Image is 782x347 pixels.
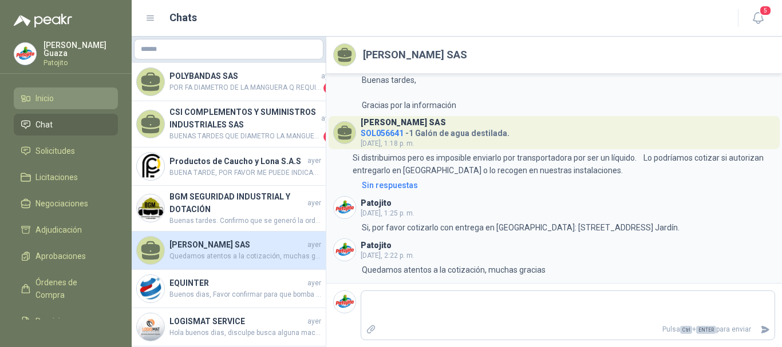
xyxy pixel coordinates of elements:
h1: Chats [169,10,197,26]
span: POR FA DIAMETRO DE LA MANGUERA Q REQUIERE Y CUANTOS METROS NECESITA GRACIAS [169,82,321,94]
span: ENTER [696,326,716,334]
a: Company LogoEQUINTERayerBuenos dias, Favor confirmar para que bomba o equipos son estos repuestos... [132,270,326,308]
h4: [PERSON_NAME] SAS [169,238,305,251]
img: Company Logo [334,291,356,313]
span: SOL056641 [361,129,404,138]
h3: Patojito [361,242,392,249]
button: 5 [748,8,768,29]
span: Órdenes de Compra [35,276,107,301]
span: ayer [321,71,335,82]
span: BUENA TARDE, POR FAVOR ME PUEDE INDICAR EL DIAMETRO INTERNO DE LA MANGUERA PARA PROCEDER A COTIZA... [169,167,321,178]
h4: POLYBANDAS SAS [169,70,319,82]
span: Buenos dias, Favor confirmar para que bomba o equipos son estos repuestos y la marca de la misma. [169,289,321,300]
img: Company Logo [334,239,356,261]
span: [DATE], 1:18 p. m. [361,139,414,147]
p: Quedamos atentos a la cotización, muchas gracias [362,264,546,276]
a: Company LogoProductos de Caucho y Lona S.A.SayerBUENA TARDE, POR FAVOR ME PUEDE INDICAR EL DIAMET... [132,147,326,186]
h2: [PERSON_NAME] SAS [363,47,467,63]
a: Remisiones [14,310,118,332]
img: Company Logo [334,197,356,218]
a: Sin respuestas [360,179,775,192]
a: CSI COMPLEMENTOS Y SUMINISTROS INDUSTRIALES SASayerBUENAS TARDES QUE DIAMETRO LA MANGUERA1 [132,101,326,147]
span: BUENAS TARDES QUE DIAMETRO LA MANGUERA [169,131,321,142]
span: Hola buenos dias, disculpe busca alguna maca en especifico [169,328,321,338]
img: Company Logo [14,43,36,65]
a: Licitaciones [14,166,118,188]
span: Aprobaciones [35,250,86,262]
span: ayer [307,240,321,250]
span: Solicitudes [35,145,75,157]
span: ayer [307,316,321,327]
a: Company LogoBGM SEGURIDAD INDUSTRIAL Y DOTACIÓNayerBuenas tardes. Confirmo que se generó la orden... [132,186,326,232]
span: ayer [307,155,321,166]
span: ayer [321,113,335,124]
span: 1 [323,82,335,94]
img: Company Logo [137,194,164,222]
span: 1 [323,131,335,142]
span: Negociaciones [35,197,88,210]
h4: - 1 Galón de agua destilada. [361,126,510,137]
span: Chat [35,118,53,131]
span: [DATE], 2:22 p. m. [361,252,414,260]
h4: EQUINTER [169,277,305,289]
label: Adjuntar archivos [361,320,381,340]
img: Company Logo [137,275,164,302]
span: Quedamos atentos a la cotización, muchas gracias [169,251,321,262]
h3: [PERSON_NAME] SAS [361,119,446,126]
a: Chat [14,114,118,135]
p: [PERSON_NAME] Guaza [44,41,118,57]
p: Pulsa + para enviar [381,320,756,340]
h3: Patojito [361,200,392,206]
a: Órdenes de Compra [14,272,118,306]
a: Adjudicación [14,219,118,241]
span: Remisiones [35,315,78,328]
span: [DATE], 1:25 p. m. [361,209,414,217]
img: Company Logo [137,313,164,341]
h4: CSI COMPLEMENTOS Y SUMINISTROS INDUSTRIALES SAS [169,106,319,131]
a: Negociaciones [14,193,118,214]
h4: BGM SEGURIDAD INDUSTRIAL Y DOTACIÓN [169,190,305,216]
p: Si distribuimos pero es imposible enviarlo por transportadora por ser un líquido. Lo podríamos co... [353,151,775,177]
p: Patojito [44,59,118,66]
button: Enviar [756,320,775,340]
span: Buenas tardes. Confirmo que se generó la orden de compra 13640 para la compra de las canecas [169,216,321,226]
h4: LOGISMAT SERVICE [169,315,305,328]
a: POLYBANDAS SASayerPOR FA DIAMETRO DE LA MANGUERA Q REQUIERE Y CUANTOS METROS NECESITA GRACIAS1 [132,63,326,101]
a: Inicio [14,87,118,109]
span: Ctrl [680,326,692,334]
a: Aprobaciones [14,245,118,267]
span: 5 [759,5,772,16]
a: Solicitudes [14,140,118,162]
p: Buenas tardes, Gracias por la información [362,74,456,111]
a: Company LogoLOGISMAT SERVICEayerHola buenos dias, disculpe busca alguna maca en especifico [132,308,326,346]
a: [PERSON_NAME] SASayerQuedamos atentos a la cotización, muchas gracias [132,232,326,270]
p: Si, por favor cotizarlo con entrega en [GEOGRAPHIC_DATA]: [STREET_ADDRESS] Jardín. [362,221,680,234]
img: Logo peakr [14,14,72,27]
span: Licitaciones [35,171,78,184]
img: Company Logo [137,153,164,180]
h4: Productos de Caucho y Lona S.A.S [169,155,305,167]
span: Inicio [35,92,54,105]
span: ayer [307,198,321,209]
span: Adjudicación [35,224,82,236]
div: Sin respuestas [362,179,418,192]
span: ayer [307,278,321,289]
